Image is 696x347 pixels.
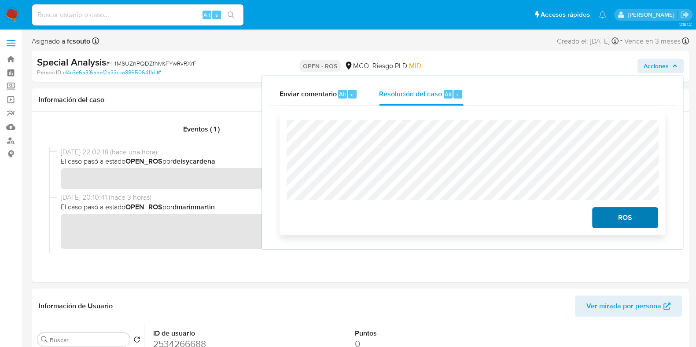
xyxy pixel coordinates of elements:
a: Salir [680,10,689,19]
b: Special Analysis [37,55,106,69]
b: fcsouto [65,36,90,46]
a: Notificaciones [599,11,606,18]
span: s [215,11,218,19]
input: Buscar usuario o caso... [32,9,243,21]
p: felipe.cayon@mercadolibre.com [627,11,677,19]
span: Alt [339,90,346,99]
h1: Información del caso [39,95,682,104]
span: Enviar comentario [280,89,337,99]
dt: Puntos [355,329,481,338]
span: Alt [203,11,210,19]
h1: Información de Usuario [39,302,113,310]
p: OPEN - ROS [299,60,341,72]
span: Eventos ( 1 ) [183,124,220,134]
span: Asignado a [32,37,90,46]
span: # 44MSUZnPQDZfhMsFYwRvRXrF [106,59,196,68]
span: MID [409,61,421,71]
span: Acciones [644,59,669,73]
span: - [620,35,622,47]
a: cf4c3e6a3f6aaef2a33cca886506411d [63,69,161,77]
input: Buscar [50,336,126,344]
span: Ver mirada por persona [586,296,661,317]
dt: ID de usuario [153,329,279,338]
span: r [457,90,459,99]
button: Acciones [637,59,684,73]
span: Vence en 3 meses [624,37,681,46]
span: Accesos rápidos [541,10,590,19]
button: Ver mirada por persona [575,296,682,317]
span: Alt [445,90,452,99]
b: Person ID [37,69,61,77]
button: search-icon [222,9,240,21]
span: ROS [604,208,647,227]
div: Creado el: [DATE] [557,35,619,47]
button: Buscar [41,336,48,343]
span: Resolución del caso [379,89,442,99]
span: c [351,90,354,99]
button: Volver al orden por defecto [133,336,140,346]
div: MCO [344,61,369,71]
button: ROS [592,207,658,228]
span: Riesgo PLD: [372,61,421,71]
